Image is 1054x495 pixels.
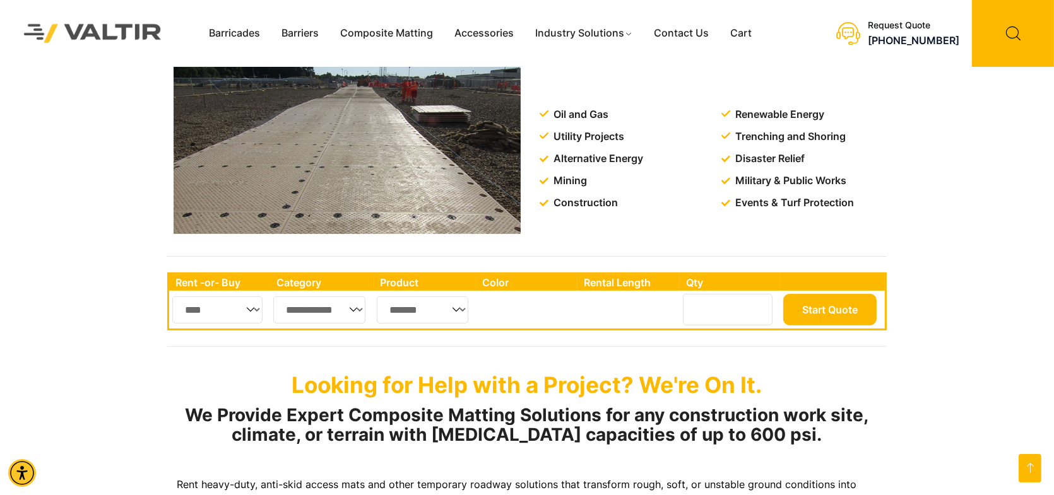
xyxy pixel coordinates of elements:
span: Trenching and Shoring [732,127,846,146]
th: Product [374,274,477,291]
select: Single select [172,296,263,323]
span: Utility Projects [551,127,625,146]
button: Start Quote [783,294,877,325]
div: Accessibility Menu [8,459,36,487]
h2: We Provide Expert Composite Matting Solutions for any construction work site, climate, or terrain... [167,405,887,445]
img: Valtir Rentals [9,9,176,57]
select: Single select [273,296,365,323]
th: Rent -or- Buy [169,274,270,291]
a: Barriers [271,24,329,43]
select: Single select [377,296,468,323]
a: Composite Matting [329,24,444,43]
span: Events & Turf Protection [732,194,854,213]
th: Rental Length [577,274,680,291]
a: Contact Us [644,24,720,43]
a: Barricades [198,24,271,43]
a: call (888) 496-3625 [868,34,959,47]
th: Color [476,274,577,291]
span: Disaster Relief [732,149,805,168]
th: Category [270,274,374,291]
a: Cart [720,24,763,43]
span: Alternative Energy [551,149,644,168]
th: Qty [680,274,780,291]
span: Renewable Energy [732,105,824,124]
a: Go to top [1019,454,1041,482]
span: Mining [551,172,588,190]
div: Request Quote [868,20,959,31]
a: Industry Solutions [524,24,644,43]
a: Accessories [444,24,524,43]
span: Oil and Gas [551,105,609,124]
p: Looking for Help with a Project? We're On It. [167,371,887,398]
span: Military & Public Works [732,172,846,190]
input: Number [683,294,773,325]
span: Construction [551,194,619,213]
